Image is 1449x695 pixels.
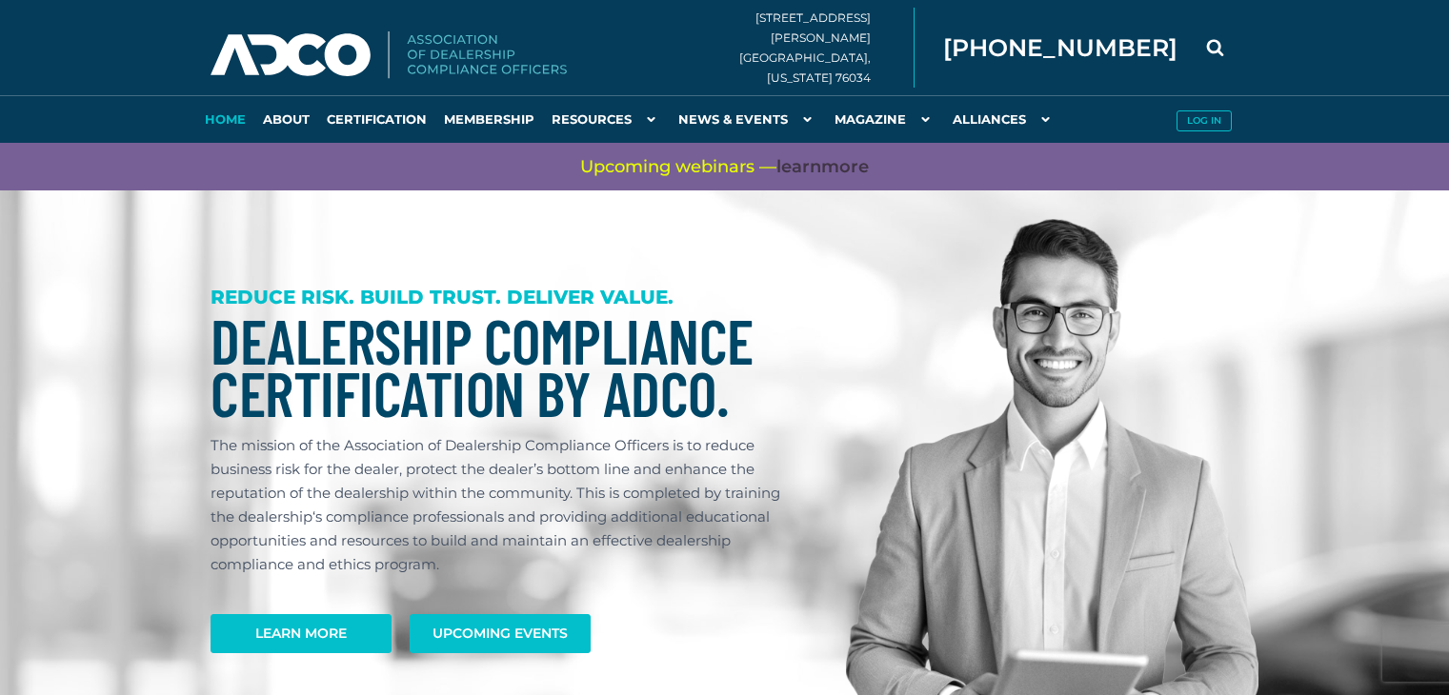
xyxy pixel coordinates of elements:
a: Log in [1168,95,1239,143]
span: [PHONE_NUMBER] [943,36,1177,60]
a: Membership [435,95,543,143]
img: Association of Dealership Compliance Officers logo [211,31,567,79]
button: Log in [1177,110,1232,131]
a: learnmore [776,155,869,179]
div: [STREET_ADDRESS][PERSON_NAME] [GEOGRAPHIC_DATA], [US_STATE] 76034 [739,8,915,88]
span: learn [776,156,821,177]
h3: REDUCE RISK. BUILD TRUST. DELIVER VALUE. [211,286,799,309]
a: Resources [543,95,670,143]
a: Home [196,95,254,143]
a: Alliances [944,95,1064,143]
a: Magazine [826,95,944,143]
a: Learn More [211,614,392,653]
a: Certification [318,95,435,143]
h1: Dealership Compliance Certification by ADCO. [211,314,799,419]
a: Upcoming Events [410,614,591,653]
p: The mission of the Association of Dealership Compliance Officers is to reduce business risk for t... [211,433,799,576]
span: Upcoming webinars — [580,155,869,179]
a: News & Events [670,95,826,143]
a: About [254,95,318,143]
